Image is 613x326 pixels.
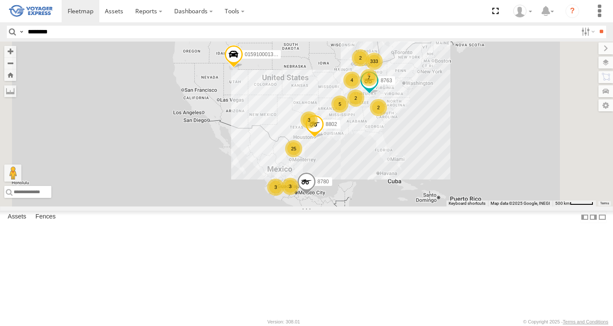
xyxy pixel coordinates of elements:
[360,69,378,86] div: 7
[600,202,609,205] a: Terms (opens in new tab)
[578,26,596,38] label: Search Filter Options
[598,99,613,111] label: Map Settings
[245,51,288,57] span: 015910001366098
[449,200,485,206] button: Keyboard shortcuts
[326,121,337,127] span: 8802
[4,85,16,97] label: Measure
[563,319,608,324] a: Terms and Conditions
[3,211,30,223] label: Assets
[5,317,44,326] a: Visit our Website
[565,4,579,18] i: ?
[31,211,60,223] label: Fences
[4,46,16,57] button: Zoom in
[4,57,16,69] button: Zoom out
[267,179,284,196] div: 3
[285,140,302,157] div: 25
[580,211,589,223] label: Dock Summary Table to the Left
[381,78,392,84] span: 8763
[491,201,550,206] span: Map data ©2025 Google, INEGI
[343,72,360,89] div: 4
[555,201,570,206] span: 500 km
[370,99,387,116] div: 2
[318,179,329,185] span: 8780
[282,178,299,195] div: 3
[347,90,364,107] div: 2
[366,53,383,70] div: 333
[18,26,25,38] label: Search Query
[523,319,608,324] div: © Copyright 2025 -
[301,111,318,129] div: 3
[4,69,16,81] button: Zoom Home
[510,5,535,18] div: VYE Safety
[589,211,598,223] label: Dock Summary Table to the Right
[598,211,607,223] label: Hide Summary Table
[4,164,21,182] button: Drag Pegman onto the map to open Street View
[331,96,348,113] div: 5
[268,319,300,324] div: Version: 308.01
[9,1,53,21] img: VYE_Logo_RM.png
[352,49,369,66] div: 2
[553,200,596,206] button: Map Scale: 500 km per 51 pixels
